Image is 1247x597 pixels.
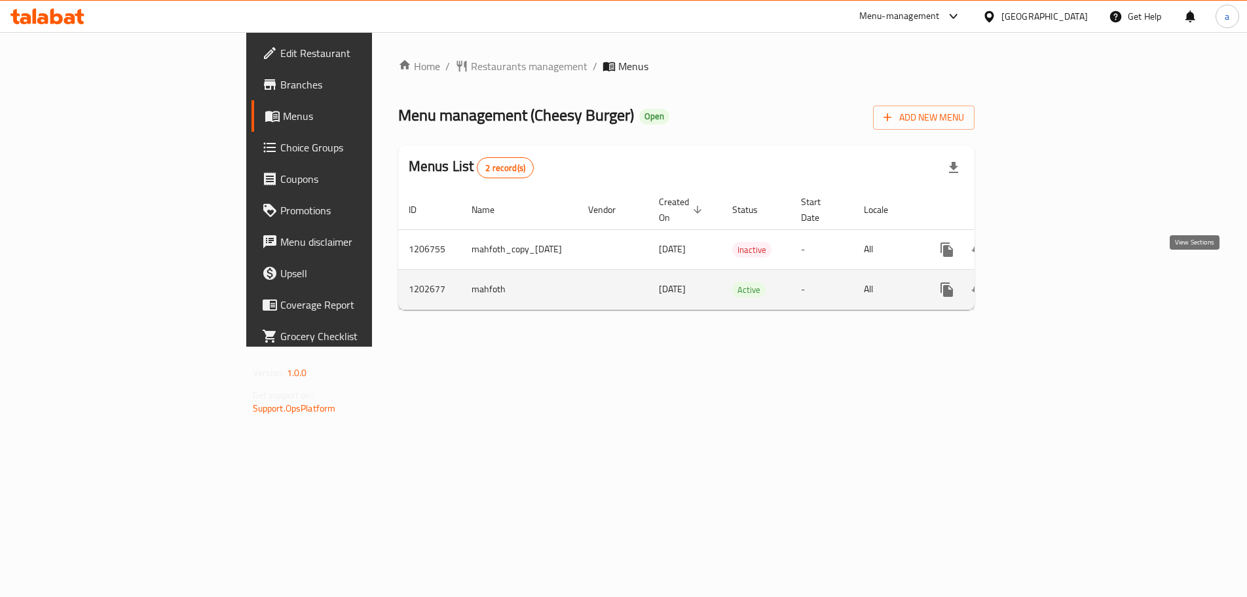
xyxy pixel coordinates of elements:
span: Locale [864,202,905,218]
a: Upsell [251,258,455,289]
span: [DATE] [659,241,686,258]
span: Version: [253,364,285,381]
span: Menus [283,108,444,124]
span: Menu disclaimer [280,234,444,250]
a: Coupons [251,163,455,195]
div: Open [639,109,669,125]
span: Grocery Checklist [280,328,444,344]
a: Choice Groups [251,132,455,163]
button: Add New Menu [873,106,975,130]
div: [GEOGRAPHIC_DATA] [1001,9,1088,24]
table: enhanced table [398,190,1068,310]
span: Status [732,202,775,218]
span: Created On [659,194,706,225]
div: Export file [938,152,969,183]
button: Change Status [963,234,994,265]
a: Coverage Report [251,289,455,320]
a: Edit Restaurant [251,37,455,69]
span: Open [639,111,669,122]
span: a [1225,9,1229,24]
span: Restaurants management [471,58,587,74]
a: Menus [251,100,455,132]
button: more [931,274,963,305]
div: Total records count [477,157,534,178]
button: Change Status [963,274,994,305]
td: - [791,269,853,309]
td: All [853,229,921,269]
a: Support.OpsPlatform [253,400,336,417]
th: Actions [921,190,1068,230]
a: Menu disclaimer [251,226,455,258]
span: Start Date [801,194,838,225]
span: Menus [618,58,648,74]
a: Restaurants management [455,58,587,74]
li: / [593,58,597,74]
span: Menu management ( Cheesy Burger ) [398,100,634,130]
td: mahfoth_copy_[DATE] [461,229,578,269]
a: Promotions [251,195,455,226]
span: Add New Menu [884,109,964,126]
span: Coupons [280,171,444,187]
a: Branches [251,69,455,100]
td: - [791,229,853,269]
span: Upsell [280,265,444,281]
span: Get support on: [253,387,313,404]
span: Choice Groups [280,140,444,155]
button: more [931,234,963,265]
nav: breadcrumb [398,58,975,74]
a: Grocery Checklist [251,320,455,352]
h2: Menus List [409,157,534,178]
span: Edit Restaurant [280,45,444,61]
td: mahfoth [461,269,578,309]
span: Branches [280,77,444,92]
span: 2 record(s) [477,162,533,174]
span: ID [409,202,434,218]
div: Menu-management [859,9,940,24]
span: Coverage Report [280,297,444,313]
span: Active [732,282,766,298]
span: 1.0.0 [287,364,307,381]
span: [DATE] [659,280,686,298]
span: Name [472,202,512,218]
span: Vendor [588,202,633,218]
span: Promotions [280,202,444,218]
td: All [853,269,921,309]
span: Inactive [732,242,772,258]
